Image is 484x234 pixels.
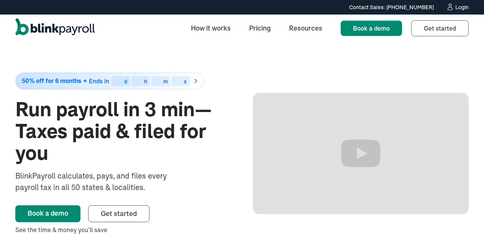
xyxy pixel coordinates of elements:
a: Login [446,3,469,11]
a: Book a demo [341,21,402,36]
span: Get started [101,209,137,218]
div: s [184,79,187,84]
span: 50% off for 6 months [22,78,81,84]
iframe: Run Payroll in 3 min with BlinkPayroll [253,93,469,214]
a: Resources [283,20,328,36]
span: Get started [424,24,456,32]
div: Login [455,5,469,10]
a: Get started [411,20,469,36]
h1: Run payroll in 3 min—Taxes paid & filed for you [15,99,231,164]
div: m [163,79,168,84]
a: Pricing [243,20,277,36]
div: d [124,79,127,84]
div: h [144,79,147,84]
a: Book a demo [15,205,80,222]
div: Contact Sales: [PHONE_NUMBER] [349,3,434,11]
span: Ends in [89,77,109,85]
a: 50% off for 6 monthsEnds indhms [15,73,231,89]
div: BlinkPayroll calculates, pays, and files every payroll tax in all 50 states & localities. [15,170,187,193]
a: Get started [88,205,149,222]
a: home [15,18,95,38]
span: Book a demo [353,24,390,32]
a: How it works [185,20,237,36]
